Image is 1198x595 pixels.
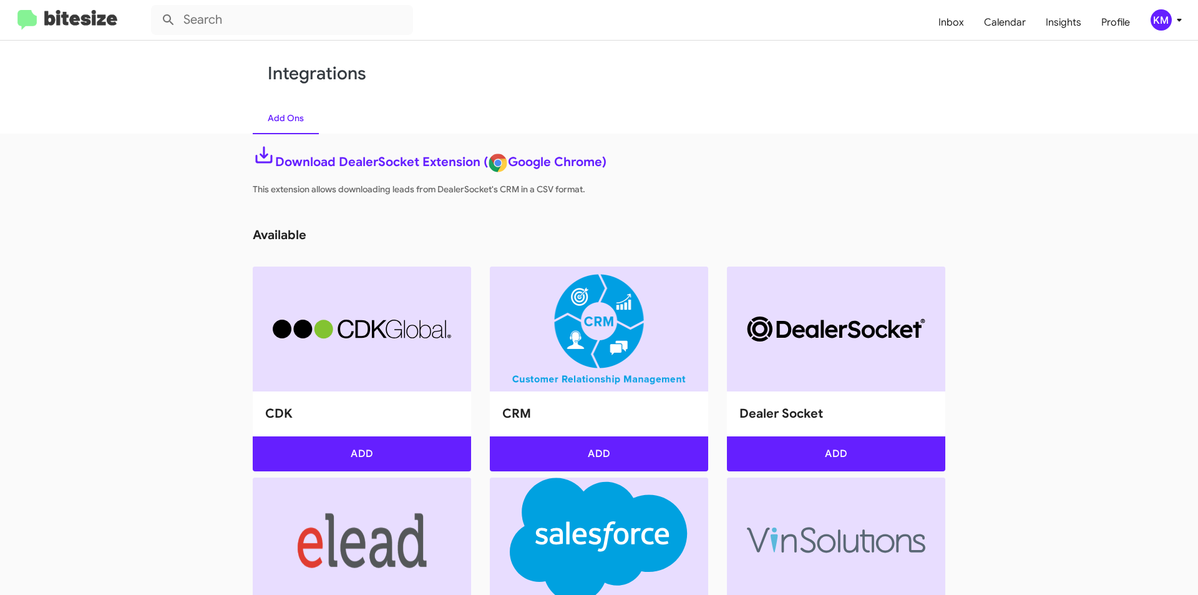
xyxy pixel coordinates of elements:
a: Calendar [974,4,1036,41]
img: ... [490,267,708,391]
a: Insights [1036,4,1091,41]
div: available [253,225,945,245]
a: Inbox [928,4,974,41]
a: Profile [1091,4,1140,41]
img: ... [727,267,945,391]
a: Add Ons [253,102,319,134]
img: ... [253,267,471,391]
button: Add [253,436,471,471]
p: This extension allows downloading leads from DealerSocket's CRM in a CSV format. [253,183,945,195]
button: KM [1140,9,1184,31]
button: Add [727,436,945,471]
a: Integrations [268,63,930,84]
h2: CDK [265,404,293,424]
a: Download DealerSocket Extension (Google Chrome) [253,154,606,170]
div: KM [1151,9,1172,31]
h2: CRM [502,404,531,424]
button: Add [490,436,708,471]
h2: Dealer Socket [739,404,823,424]
input: Search [151,5,413,35]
